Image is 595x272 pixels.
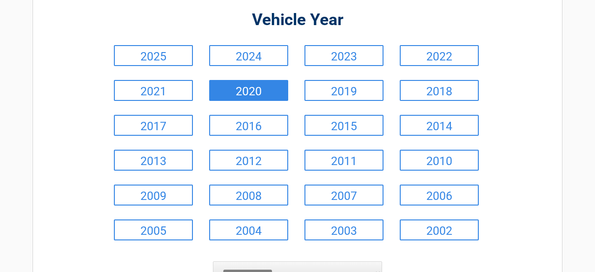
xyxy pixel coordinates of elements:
a: 2006 [400,185,479,206]
a: 2007 [304,185,383,206]
a: 2016 [209,115,288,136]
a: 2004 [209,219,288,240]
a: 2002 [400,219,479,240]
a: 2011 [304,150,383,171]
a: 2023 [304,45,383,66]
a: 2025 [114,45,193,66]
a: 2018 [400,80,479,101]
a: 2021 [114,80,193,101]
a: 2003 [304,219,383,240]
a: 2013 [114,150,193,171]
a: 2010 [400,150,479,171]
a: 2012 [209,150,288,171]
h2: Vehicle Year [112,9,483,31]
a: 2024 [209,45,288,66]
a: 2017 [114,115,193,136]
a: 2009 [114,185,193,206]
a: 2014 [400,115,479,136]
a: 2015 [304,115,383,136]
a: 2020 [209,80,288,101]
a: 2005 [114,219,193,240]
a: 2019 [304,80,383,101]
a: 2008 [209,185,288,206]
a: 2022 [400,45,479,66]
